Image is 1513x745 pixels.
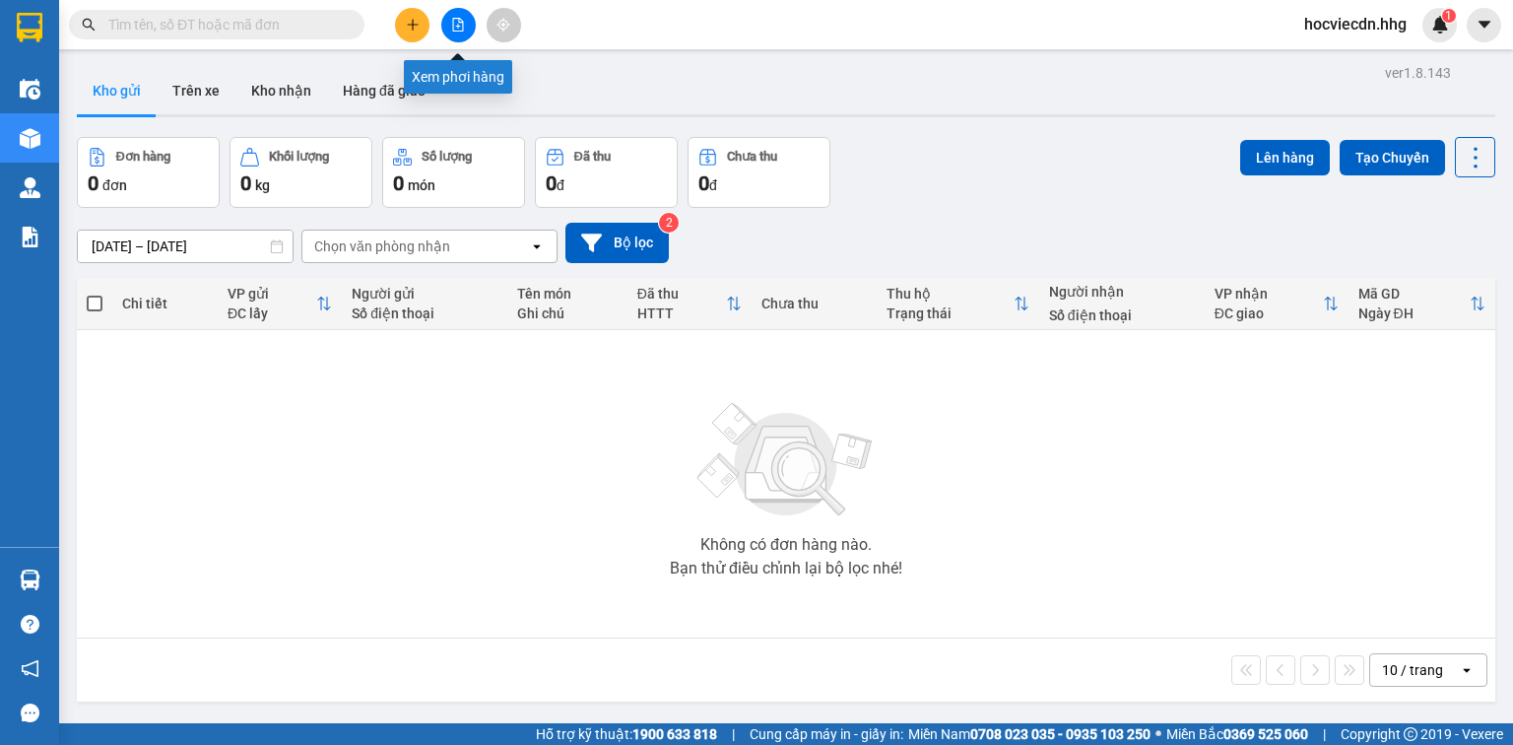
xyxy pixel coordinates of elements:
[408,177,435,193] span: món
[218,278,342,330] th: Toggle SortBy
[102,177,127,193] span: đơn
[487,8,521,42] button: aim
[77,137,220,208] button: Đơn hàng0đơn
[546,171,557,195] span: 0
[1459,662,1475,678] svg: open
[1323,723,1326,745] span: |
[1205,278,1349,330] th: Toggle SortBy
[78,231,293,262] input: Select a date range.
[1155,730,1161,738] span: ⚪️
[709,177,717,193] span: đ
[1240,140,1330,175] button: Lên hàng
[574,150,611,164] div: Đã thu
[750,723,903,745] span: Cung cấp máy in - giấy in:
[314,237,450,256] div: Chọn văn phòng nhận
[1349,278,1495,330] th: Toggle SortBy
[20,177,40,198] img: warehouse-icon
[535,137,678,208] button: Đã thu0đ
[21,615,39,634] span: question-circle
[1215,286,1323,302] div: VP nhận
[228,286,316,302] div: VP gửi
[1358,286,1470,302] div: Mã GD
[382,137,525,208] button: Số lượng0món
[352,305,497,321] div: Số điện thoại
[670,561,902,576] div: Bạn thử điều chỉnh lại bộ lọc nhé!
[157,67,235,114] button: Trên xe
[1049,307,1195,323] div: Số điện thoại
[88,171,99,195] span: 0
[496,18,510,32] span: aim
[688,137,830,208] button: Chưa thu0đ
[122,296,208,311] div: Chi tiết
[451,18,465,32] span: file-add
[20,570,40,590] img: warehouse-icon
[517,305,617,321] div: Ghi chú
[21,704,39,722] span: message
[422,150,472,164] div: Số lượng
[1340,140,1445,175] button: Tạo Chuyến
[887,286,1014,302] div: Thu hộ
[269,150,329,164] div: Khối lượng
[877,278,1039,330] th: Toggle SortBy
[565,223,669,263] button: Bộ lọc
[255,177,270,193] span: kg
[529,238,545,254] svg: open
[1445,9,1452,23] span: 1
[970,726,1151,742] strong: 0708 023 035 - 0935 103 250
[393,171,404,195] span: 0
[557,177,564,193] span: đ
[1215,305,1323,321] div: ĐC giao
[20,128,40,149] img: warehouse-icon
[732,723,735,745] span: |
[637,305,727,321] div: HTTT
[698,171,709,195] span: 0
[659,213,679,233] sup: 2
[395,8,429,42] button: plus
[77,67,157,114] button: Kho gửi
[1404,727,1417,741] span: copyright
[82,18,96,32] span: search
[1049,284,1195,300] div: Người nhận
[1467,8,1501,42] button: caret-down
[688,391,885,529] img: svg+xml;base64,PHN2ZyBjbGFzcz0ibGlzdC1wbHVnX19zdmciIHhtbG5zPSJodHRwOi8vd3d3LnczLm9yZy8yMDAwL3N2Zy...
[1223,726,1308,742] strong: 0369 525 060
[17,13,42,42] img: logo-vxr
[1476,16,1493,34] span: caret-down
[761,296,866,311] div: Chưa thu
[230,137,372,208] button: Khối lượng0kg
[441,8,476,42] button: file-add
[727,150,777,164] div: Chưa thu
[908,723,1151,745] span: Miền Nam
[887,305,1014,321] div: Trạng thái
[627,278,753,330] th: Toggle SortBy
[327,67,441,114] button: Hàng đã giao
[517,286,617,302] div: Tên món
[1288,12,1422,36] span: hocviecdn.hhg
[637,286,727,302] div: Đã thu
[1166,723,1308,745] span: Miền Bắc
[240,171,251,195] span: 0
[20,227,40,247] img: solution-icon
[108,14,341,35] input: Tìm tên, số ĐT hoặc mã đơn
[406,18,420,32] span: plus
[116,150,170,164] div: Đơn hàng
[1385,62,1451,84] div: ver 1.8.143
[352,286,497,302] div: Người gửi
[632,726,717,742] strong: 1900 633 818
[20,79,40,100] img: warehouse-icon
[228,305,316,321] div: ĐC lấy
[235,67,327,114] button: Kho nhận
[536,723,717,745] span: Hỗ trợ kỹ thuật:
[21,659,39,678] span: notification
[700,537,872,553] div: Không có đơn hàng nào.
[1382,660,1443,680] div: 10 / trang
[1442,9,1456,23] sup: 1
[1358,305,1470,321] div: Ngày ĐH
[1431,16,1449,34] img: icon-new-feature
